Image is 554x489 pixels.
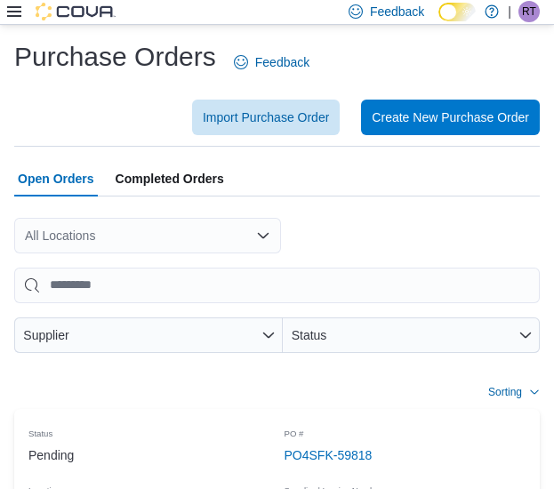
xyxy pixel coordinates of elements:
span: Import Purchase Order [203,108,329,126]
span: Completed Orders [116,161,224,196]
span: Sorting [488,385,522,399]
button: Open list of options [256,228,270,243]
span: Status [292,328,327,342]
span: Create New Purchase Order [372,108,529,126]
button: Status [283,317,540,353]
span: Open Orders [18,161,94,196]
input: Dark Mode [438,3,476,21]
span: Feedback [370,3,424,20]
button: Sorting [488,381,540,403]
button: Supplier [14,317,283,353]
h1: Purchase Orders [14,39,216,75]
a: Feedback [227,44,317,80]
div: PO # [277,416,534,445]
input: This is a search bar. After typing your query, hit enter to filter the results lower in the page. [14,268,540,303]
a: PO4SFK-59818 [285,445,373,466]
span: Feedback [255,53,309,71]
span: Supplier [23,328,68,342]
span: Pending [28,445,74,466]
div: Rachel Turner [518,1,540,22]
button: Create New Purchase Order [361,100,540,135]
img: Cova [36,3,116,20]
span: RT [522,1,536,22]
button: Import Purchase Order [192,100,340,135]
span: Dark Mode [438,21,439,22]
p: | [508,1,511,22]
div: Status [21,416,277,445]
